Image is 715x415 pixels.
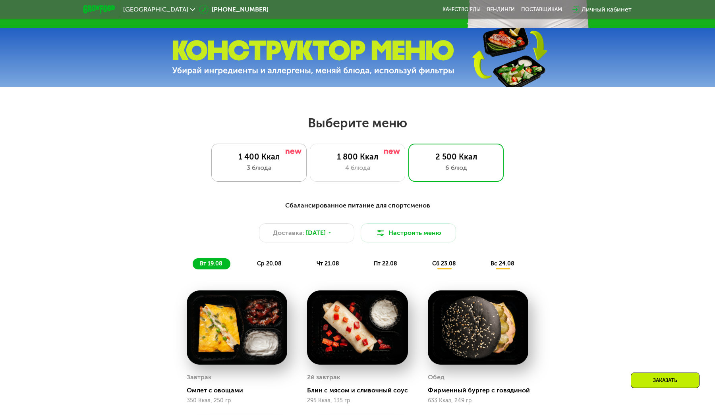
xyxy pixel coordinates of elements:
div: 1 800 Ккал [318,152,397,161]
a: [PHONE_NUMBER] [199,5,269,14]
div: 6 блюд [417,163,495,173]
div: 2 500 Ккал [417,152,495,161]
span: [GEOGRAPHIC_DATA] [123,6,188,13]
span: сб 23.08 [432,260,456,267]
a: Вендинги [487,6,515,13]
div: Омлет с овощами [187,386,294,394]
div: 4 блюда [318,163,397,173]
h2: Выберите меню [25,115,690,131]
span: вс 24.08 [491,260,514,267]
a: Качество еды [443,6,481,13]
div: Завтрак [187,371,212,383]
div: Личный кабинет [582,5,632,14]
div: поставщикам [521,6,562,13]
span: вт 19.08 [200,260,222,267]
div: Сбалансированное питание для спортсменов [122,201,593,211]
span: пт 22.08 [374,260,397,267]
span: [DATE] [306,228,326,238]
div: Обед [428,371,444,383]
span: ср 20.08 [257,260,282,267]
button: Настроить меню [361,223,456,242]
div: Заказать [631,373,700,388]
div: Блин с мясом и сливочный соус [307,386,414,394]
div: Фирменный бургер с говядиной [428,386,535,394]
div: 350 Ккал, 250 гр [187,398,287,404]
div: 295 Ккал, 135 гр [307,398,408,404]
div: 633 Ккал, 249 гр [428,398,528,404]
div: 3 блюда [220,163,298,173]
div: 2й завтрак [307,371,340,383]
span: чт 21.08 [317,260,339,267]
div: 1 400 Ккал [220,152,298,161]
span: Доставка: [273,228,304,238]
